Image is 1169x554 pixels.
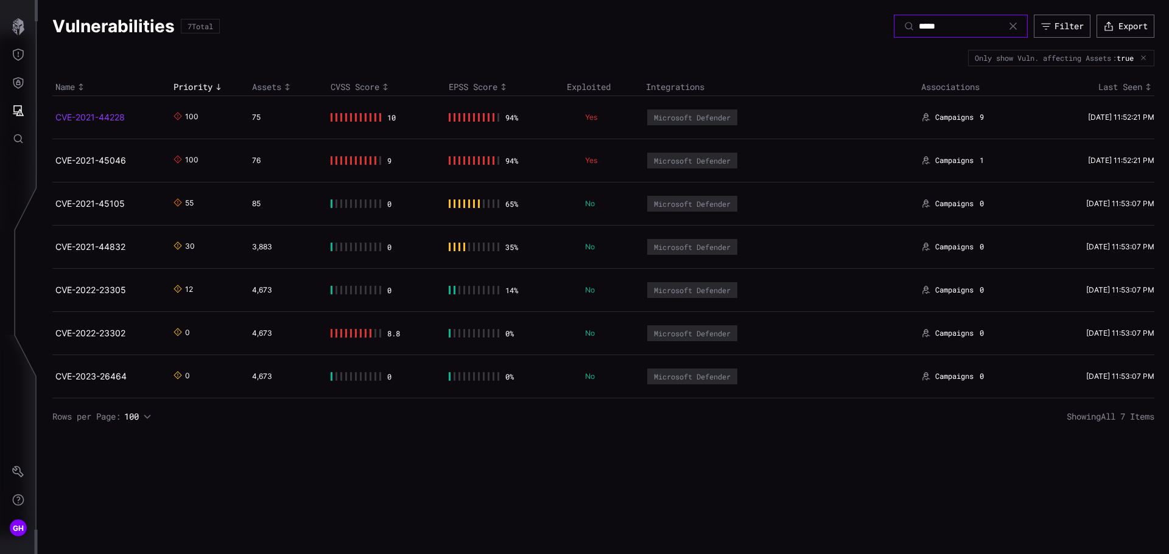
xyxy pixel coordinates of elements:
div: 4,673 [252,285,315,295]
div: Microsoft Defender [654,372,731,381]
div: Toggle sort direction [174,81,246,92]
a: CVE-2023-26464 [55,371,127,381]
span: 9 [980,113,984,122]
div: 0 [387,286,401,294]
div: 55 [185,198,195,209]
span: Campaigns [935,285,974,295]
p: No [585,242,630,252]
span: GH [13,522,24,535]
span: Campaigns [935,156,974,165]
span: Campaigns [935,199,974,209]
div: 9 [387,156,401,165]
div: 14 % [505,286,519,294]
div: Toggle sort direction [449,81,561,92]
time: [DATE] 11:53:07 PM [1086,199,1154,208]
div: 76 [252,156,315,165]
span: Campaigns [935,242,974,252]
button: 100 [124,410,152,423]
div: Toggle sort direction [252,81,325,92]
div: Microsoft Defender [654,156,731,165]
span: Campaigns [935,113,974,122]
a: CVE-2021-44228 [55,112,125,122]
span: 0 [980,199,984,209]
p: No [585,199,630,209]
div: 0 % [505,329,519,338]
th: Integrations [643,78,919,96]
p: Yes [585,113,630,122]
p: Yes [585,156,630,165]
a: CVE-2021-45105 [55,198,125,209]
th: Exploited [564,78,642,96]
p: No [585,285,630,295]
p: No [585,372,630,381]
div: Toggle sort direction [331,81,443,92]
a: CVE-2022-23302 [55,328,125,338]
span: 0 [980,285,984,295]
a: CVE-2021-44832 [55,241,125,252]
div: 7 Total [188,23,213,30]
time: [DATE] 11:52:21 PM [1088,113,1154,122]
div: 0 [185,328,195,339]
div: 0 [185,371,195,382]
button: GH [1,514,36,542]
div: 94 % [505,113,519,122]
div: Toggle sort direction [1039,81,1154,92]
span: 1 [980,156,984,165]
div: 4,673 [252,372,315,381]
div: 0 [387,243,401,251]
div: 85 [252,199,315,209]
button: Export [1097,15,1154,38]
a: CVE-2022-23305 [55,285,126,295]
p: No [585,328,630,338]
div: 3,883 [252,242,315,252]
time: [DATE] 11:53:07 PM [1086,372,1154,381]
div: 94 % [505,156,519,165]
div: : [1112,54,1138,62]
span: Rows per Page: [52,411,121,422]
div: Microsoft Defender [654,199,731,208]
time: [DATE] 11:53:07 PM [1086,285,1154,294]
span: true [1117,54,1134,62]
th: Associations [918,78,1036,96]
div: 35 % [505,243,519,251]
div: 75 [252,113,315,122]
span: Showing All 7 [1067,411,1154,422]
div: 0 % [505,372,519,381]
div: Microsoft Defender [654,243,731,251]
div: 100 [185,155,195,166]
button: Filter [1034,15,1090,38]
div: Microsoft Defender [654,329,731,338]
span: Campaigns [935,328,974,338]
h1: Vulnerabilities [52,15,175,37]
div: 100 [185,112,195,123]
a: CVE-2021-45046 [55,155,126,165]
div: Toggle sort direction [55,81,167,92]
span: Campaigns [935,372,974,381]
div: 4,673 [252,328,315,338]
span: 0 [980,372,984,381]
div: Filter [1055,21,1084,32]
time: [DATE] 11:52:21 PM [1088,156,1154,165]
span: 0 [980,328,984,338]
div: Microsoft Defender [654,286,731,294]
span: 0 [980,242,984,252]
div: 0 [387,372,401,381]
time: [DATE] 11:53:07 PM [1086,328,1154,338]
time: [DATE] 11:53:07 PM [1086,242,1154,251]
div: 12 [185,285,195,296]
div: 0 [387,199,401,208]
div: Only show Vuln. affecting Assets [975,54,1111,61]
div: 65 % [505,199,519,208]
div: 8.8 [387,329,401,338]
div: 10 [387,113,401,122]
div: 30 [185,241,195,252]
span: Items [1130,410,1154,422]
div: Microsoft Defender [654,113,731,122]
